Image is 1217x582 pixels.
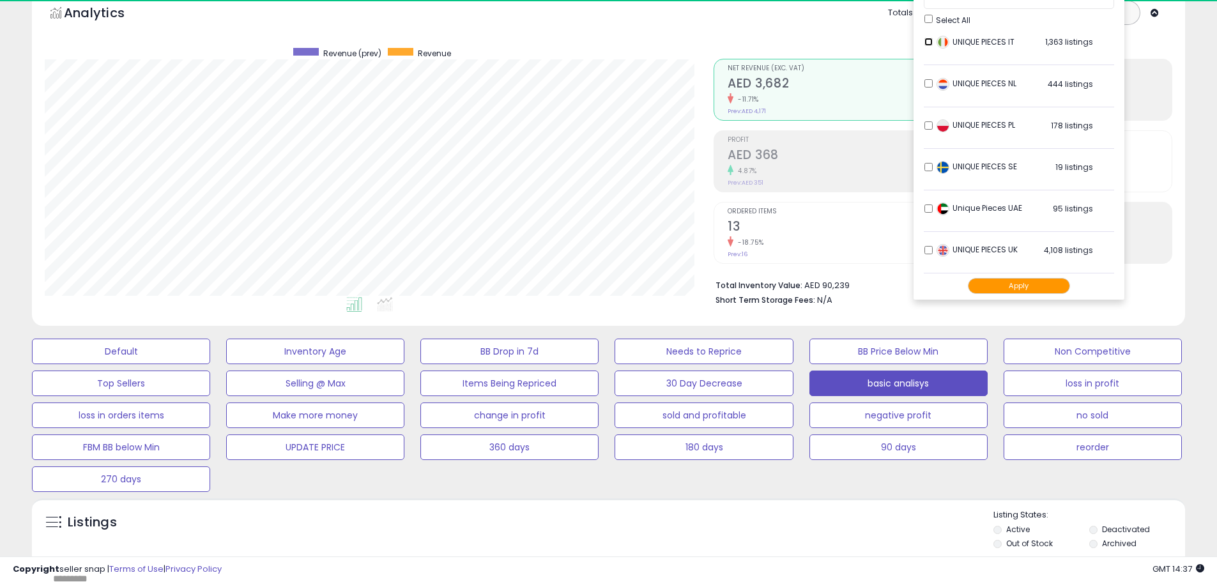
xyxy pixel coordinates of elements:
[888,7,938,19] div: Totals For
[809,402,988,428] button: negative profit
[1048,79,1093,89] span: 444 listings
[728,208,936,215] span: Ordered Items
[1004,339,1182,364] button: Non Competitive
[13,563,59,575] strong: Copyright
[226,339,404,364] button: Inventory Age
[420,434,599,460] button: 360 days
[733,166,757,176] small: 4.87%
[226,434,404,460] button: UPDATE PRICE
[32,434,210,460] button: FBM BB below Min
[728,219,936,236] h2: 13
[32,402,210,428] button: loss in orders items
[937,161,1017,172] span: UNIQUE PIECES SE
[1044,245,1093,256] span: 4,108 listings
[68,514,117,532] h5: Listings
[1055,162,1093,172] span: 19 listings
[937,78,949,91] img: netherlands.png
[615,371,793,396] button: 30 Day Decrease
[968,278,1070,294] button: Apply
[615,402,793,428] button: sold and profitable
[1004,402,1182,428] button: no sold
[1004,434,1182,460] button: reorder
[1045,36,1093,47] span: 1,363 listings
[733,238,764,247] small: -18.75%
[728,107,766,115] small: Prev: AED 4,171
[420,339,599,364] button: BB Drop in 7d
[733,95,759,104] small: -11.71%
[1102,538,1137,549] label: Archived
[109,563,164,575] a: Terms of Use
[418,48,451,59] span: Revenue
[937,244,949,257] img: uk.png
[13,563,222,576] div: seller snap | |
[993,509,1185,521] p: Listing States:
[32,466,210,492] button: 270 days
[937,203,1022,213] span: Unique Pieces UAE
[809,434,988,460] button: 90 days
[728,65,936,72] span: Net Revenue (Exc. VAT)
[420,371,599,396] button: Items Being Repriced
[728,250,747,258] small: Prev: 16
[32,371,210,396] button: Top Sellers
[1102,524,1150,535] label: Deactivated
[615,434,793,460] button: 180 days
[1051,120,1093,131] span: 178 listings
[615,339,793,364] button: Needs to Reprice
[64,4,149,25] h5: Analytics
[728,137,936,144] span: Profit
[937,244,1018,255] span: UNIQUE PIECES UK
[1006,524,1030,535] label: Active
[809,371,988,396] button: basic analisys
[1006,538,1053,549] label: Out of Stock
[32,339,210,364] button: Default
[420,402,599,428] button: change in profit
[728,76,936,93] h2: AED 3,682
[716,295,815,305] b: Short Term Storage Fees:
[937,203,949,215] img: united_arab_emirates.png
[937,78,1016,89] span: UNIQUE PIECES NL
[716,280,802,291] b: Total Inventory Value:
[809,339,988,364] button: BB Price Below Min
[937,161,949,174] img: sweden.png
[937,36,949,49] img: italy.png
[937,36,1014,47] span: UNIQUE PIECES IT
[1004,371,1182,396] button: loss in profit
[226,402,404,428] button: Make more money
[937,119,1015,130] span: UNIQUE PIECES PL
[728,148,936,165] h2: AED 368
[1152,563,1204,575] span: 2025-09-10 14:37 GMT
[937,119,949,132] img: poland.png
[716,277,1163,292] li: AED 90,239
[226,371,404,396] button: Selling @ Max
[323,48,381,59] span: Revenue (prev)
[1053,203,1093,214] span: 95 listings
[817,294,832,306] span: N/A
[728,179,763,187] small: Prev: AED 351
[936,15,970,26] span: Select All
[165,563,222,575] a: Privacy Policy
